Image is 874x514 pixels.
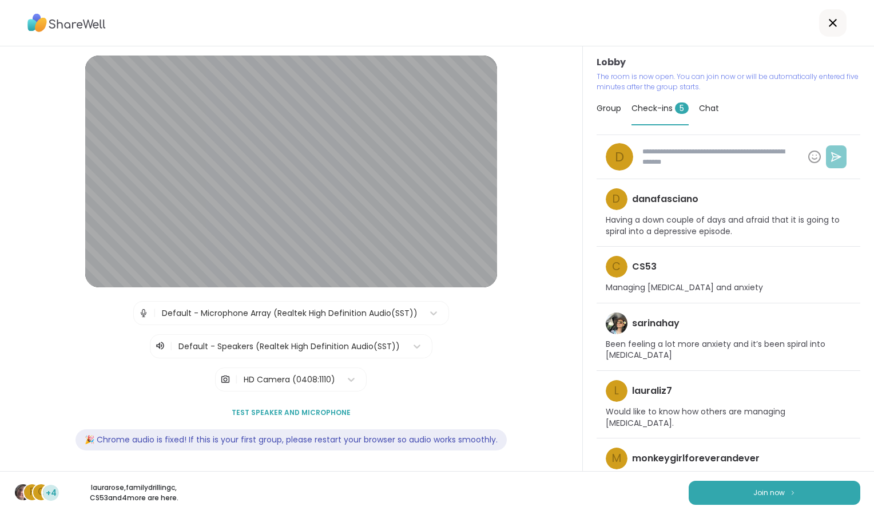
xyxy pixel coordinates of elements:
button: Join now [689,481,860,505]
span: m [612,450,621,467]
div: 🎉 Chrome audio is fixed! If this is your first group, please restart your browser so audio works ... [76,429,507,450]
span: Check-ins [631,102,689,114]
div: HD Camera (0408:1110) [244,374,335,386]
span: Chat [699,102,719,114]
span: 5 [675,102,689,114]
div: Default - Microphone Array (Realtek High Definition Audio(SST)) [162,307,418,319]
button: Test speaker and microphone [227,401,355,425]
span: C [612,259,621,275]
h4: danafasciano [632,193,698,205]
span: Join now [753,488,785,498]
span: Test speaker and microphone [232,408,351,418]
span: | [153,302,156,325]
h4: CS53 [632,260,657,273]
p: Would like to know how others are managing [MEDICAL_DATA]. [606,406,851,429]
span: | [170,339,173,353]
p: Managing [MEDICAL_DATA] and anxiety [606,282,763,294]
img: ShareWell Logo [27,10,106,36]
p: Having a down couple of days and afraid that it is going to spiral into a depressive episode. [606,215,851,237]
p: laurarose , familydrillingc , CS53 and 4 more are here. [70,483,198,503]
h4: lauraliz7 [632,385,672,397]
h4: sarinahay [632,317,680,330]
img: laurarose [15,484,31,500]
h3: Lobby [597,56,860,69]
span: d [613,191,620,208]
span: f [30,485,34,500]
span: C [38,485,45,500]
h4: monkeygirlforeverandever [632,452,760,465]
img: sarinahay [606,313,627,334]
span: l [614,383,619,400]
span: +4 [46,487,57,499]
p: Been feeling a lot more anxiety and it’s been spiral into [MEDICAL_DATA] [606,339,851,361]
span: Group [597,102,621,114]
img: ShareWell Logomark [789,489,796,496]
p: The room is now open. You can join now or will be automatically entered five minutes after the gr... [597,72,860,92]
span: d [615,147,624,167]
img: Microphone [138,302,149,325]
span: | [235,368,238,391]
img: Camera [220,368,231,391]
